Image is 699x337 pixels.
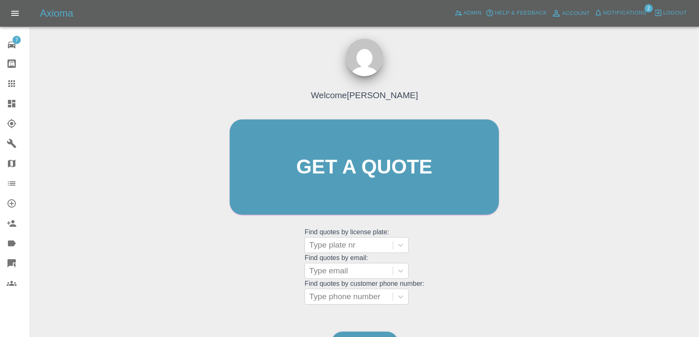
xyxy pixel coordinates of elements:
[603,8,647,18] span: Notifications
[652,7,689,20] button: Logout
[663,8,687,18] span: Logout
[483,7,549,20] button: Help & Feedback
[644,4,653,12] span: 2
[305,228,424,253] grid: Find quotes by license plate:
[230,119,499,215] a: Get a quote
[40,7,73,20] h5: Axioma
[592,7,649,20] button: Notifications
[311,89,418,102] h4: Welcome [PERSON_NAME]
[452,7,484,20] a: Admin
[12,36,21,44] span: 7
[464,8,482,18] span: Admin
[495,8,547,18] span: Help & Feedback
[5,3,25,23] button: Open drawer
[549,7,592,20] a: Account
[346,39,383,76] img: ...
[305,280,424,305] grid: Find quotes by customer phone number:
[305,254,424,279] grid: Find quotes by email:
[562,9,590,18] span: Account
